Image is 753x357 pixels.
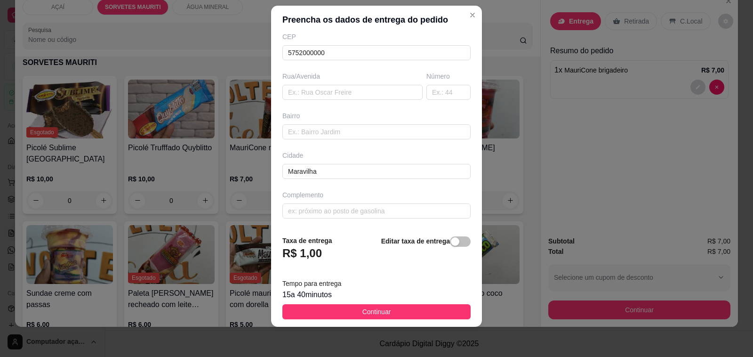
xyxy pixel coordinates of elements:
input: Ex.: Bairro Jardim [282,124,471,139]
div: 15 a 40 minutos [282,289,471,300]
button: Continuar [282,304,471,319]
div: Complemento [282,190,471,200]
button: Close [465,8,480,23]
div: CEP [282,32,471,41]
div: Número [426,72,471,81]
span: Tempo para entrega [282,280,341,287]
span: Continuar [362,307,391,317]
strong: Taxa de entrega [282,237,332,244]
input: Ex.: Rua Oscar Freire [282,85,423,100]
input: ex: próximo ao posto de gasolina [282,203,471,219]
input: Ex.: 44 [426,85,471,100]
div: Bairro [282,111,471,121]
strong: Editar taxa de entrega [381,237,450,245]
div: Rua/Avenida [282,72,423,81]
header: Preencha os dados de entrega do pedido [271,6,482,34]
h3: R$ 1,00 [282,246,322,261]
input: Ex.: Santo André [282,164,471,179]
input: Ex.: 00000-000 [282,45,471,60]
div: Cidade [282,151,471,160]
